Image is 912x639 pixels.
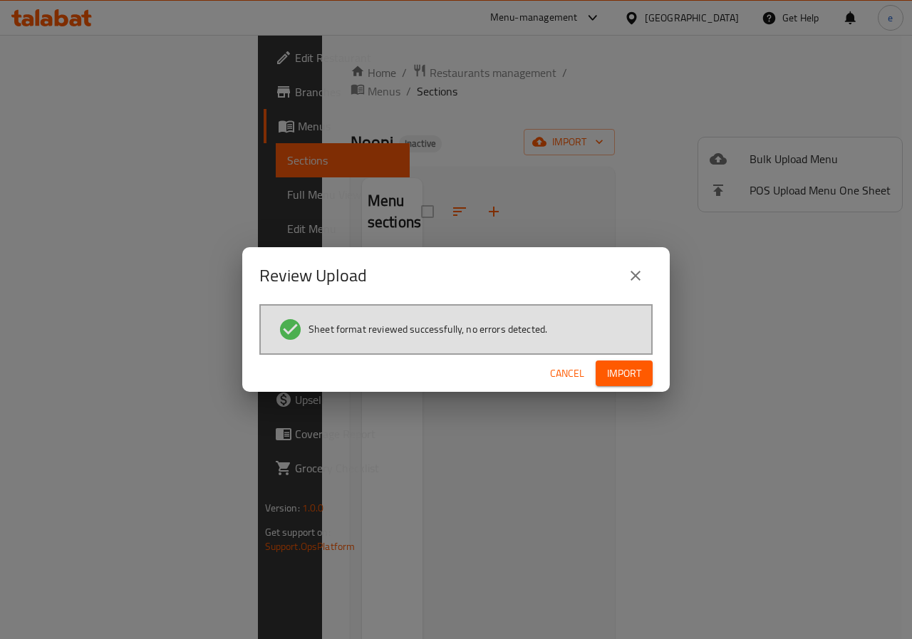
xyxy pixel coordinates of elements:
[596,360,653,387] button: Import
[259,264,367,287] h2: Review Upload
[309,322,547,336] span: Sheet format reviewed successfully, no errors detected.
[550,365,584,383] span: Cancel
[618,259,653,293] button: close
[607,365,641,383] span: Import
[544,360,590,387] button: Cancel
